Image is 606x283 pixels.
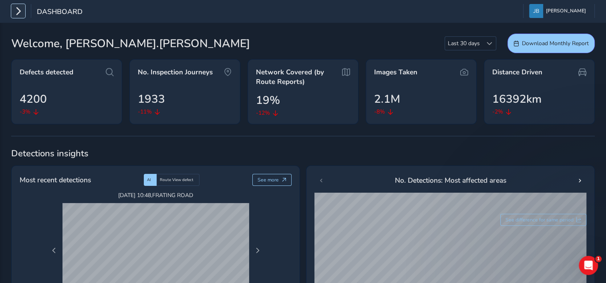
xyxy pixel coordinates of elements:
[11,35,250,52] span: Welcome, [PERSON_NAME].[PERSON_NAME]
[252,245,263,256] button: Next Page
[546,4,586,18] span: [PERSON_NAME]
[492,91,542,108] span: 16392km
[256,109,270,117] span: -12%
[20,91,47,108] span: 4200
[144,174,157,186] div: AI
[595,256,602,262] span: 1
[20,108,30,116] span: -3%
[579,256,598,275] iframe: Intercom live chat
[395,175,506,185] span: No. Detections: Most affected areas
[48,245,60,256] button: Previous Page
[20,175,91,185] span: Most recent detections
[157,174,199,186] div: Route View defect
[500,214,587,226] button: See difference for same period
[256,92,280,109] span: 19%
[138,108,152,116] span: -11%
[37,7,83,18] span: Dashboard
[20,68,73,77] span: Defects detected
[522,40,589,47] span: Download Monthly Report
[529,4,589,18] button: [PERSON_NAME]
[138,91,165,108] span: 1933
[505,217,574,223] span: See difference for same period
[374,108,385,116] span: -8%
[147,177,151,183] span: AI
[492,68,542,77] span: Distance Driven
[138,68,213,77] span: No. Inspection Journeys
[374,68,417,77] span: Images Taken
[374,91,400,108] span: 2.1M
[160,177,193,183] span: Route View defect
[252,174,292,186] button: See more
[492,108,503,116] span: -2%
[258,177,279,183] span: See more
[529,4,543,18] img: diamond-layout
[11,147,595,159] span: Detections insights
[507,34,595,53] button: Download Monthly Report
[62,191,249,199] span: [DATE] 10:48 , FRATING ROAD
[445,37,483,50] span: Last 30 days
[256,68,341,86] span: Network Covered (by Route Reports)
